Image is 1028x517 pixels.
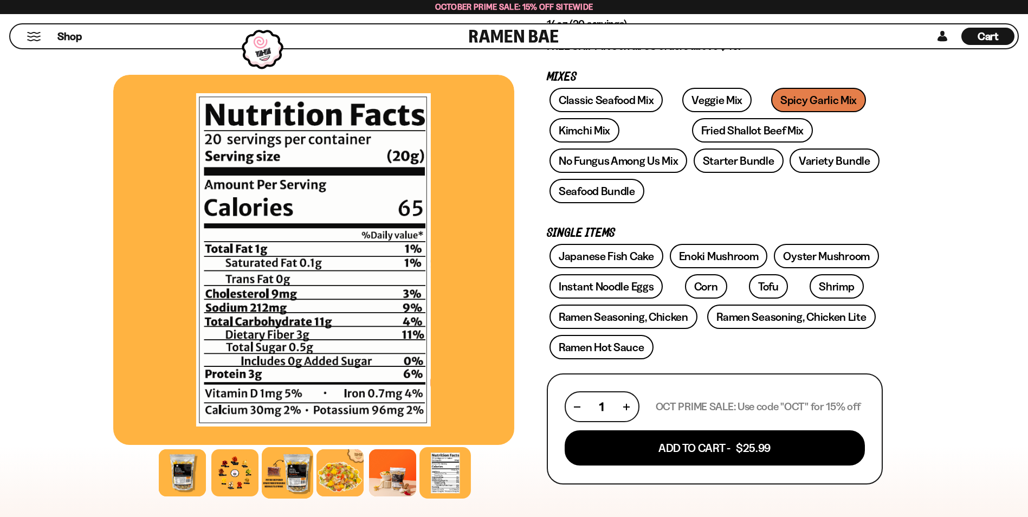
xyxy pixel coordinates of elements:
[549,305,697,329] a: Ramen Seasoning, Chicken
[707,305,875,329] a: Ramen Seasoning, Chicken Lite
[749,274,788,299] a: Tofu
[27,32,41,41] button: Mobile Menu Trigger
[599,400,604,413] span: 1
[961,24,1014,48] div: Cart
[57,28,82,45] a: Shop
[656,400,861,413] p: OCT PRIME SALE: Use code "OCT" for 15% off
[978,30,999,43] span: Cart
[549,274,663,299] a: Instant Noodle Eggs
[790,148,880,173] a: Variety Bundle
[549,118,619,143] a: Kimchi Mix
[810,274,863,299] a: Shrimp
[57,29,82,44] span: Shop
[694,148,784,173] a: Starter Bundle
[549,88,663,112] a: Classic Seafood Mix
[549,335,654,359] a: Ramen Hot Sauce
[549,244,663,268] a: Japanese Fish Cake
[692,118,813,143] a: Fried Shallot Beef Mix
[682,88,752,112] a: Veggie Mix
[435,2,593,12] span: October Prime Sale: 15% off Sitewide
[774,244,879,268] a: Oyster Mushroom
[547,228,883,238] p: Single Items
[670,244,768,268] a: Enoki Mushroom
[565,430,865,466] button: Add To Cart - $25.99
[549,179,644,203] a: Seafood Bundle
[547,72,883,82] p: Mixes
[685,274,727,299] a: Corn
[549,148,687,173] a: No Fungus Among Us Mix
